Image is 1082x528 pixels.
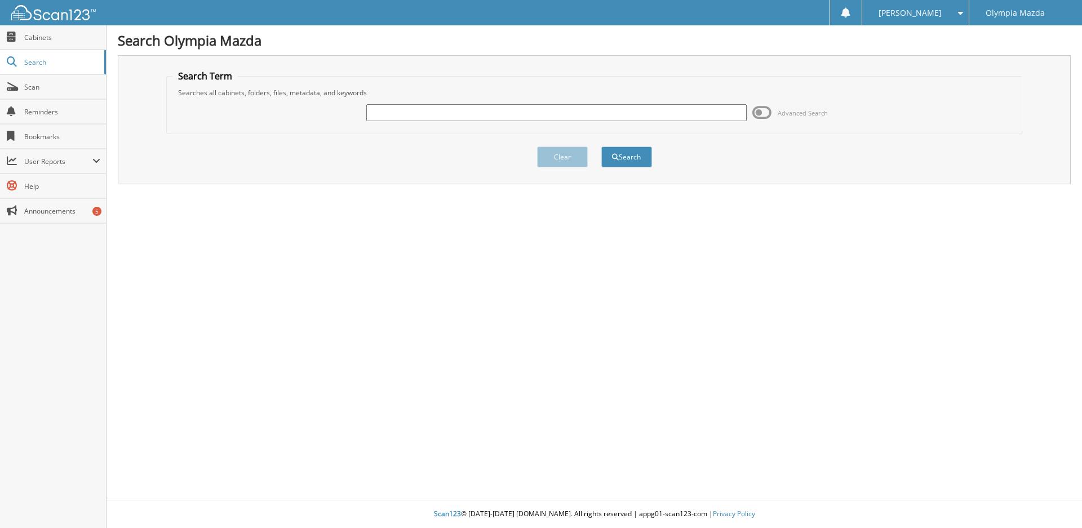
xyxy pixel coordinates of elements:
[713,509,755,518] a: Privacy Policy
[172,70,238,82] legend: Search Term
[879,10,942,16] span: [PERSON_NAME]
[24,157,92,166] span: User Reports
[172,88,1017,97] div: Searches all cabinets, folders, files, metadata, and keywords
[107,500,1082,528] div: © [DATE]-[DATE] [DOMAIN_NAME]. All rights reserved | appg01-scan123-com |
[778,109,828,117] span: Advanced Search
[537,147,588,167] button: Clear
[24,57,99,67] span: Search
[24,33,100,42] span: Cabinets
[24,206,100,216] span: Announcements
[24,181,100,191] span: Help
[92,207,101,216] div: 5
[601,147,652,167] button: Search
[986,10,1045,16] span: Olympia Mazda
[434,509,461,518] span: Scan123
[11,5,96,20] img: scan123-logo-white.svg
[118,31,1071,50] h1: Search Olympia Mazda
[24,82,100,92] span: Scan
[24,107,100,117] span: Reminders
[24,132,100,141] span: Bookmarks
[1026,474,1082,528] iframe: Chat Widget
